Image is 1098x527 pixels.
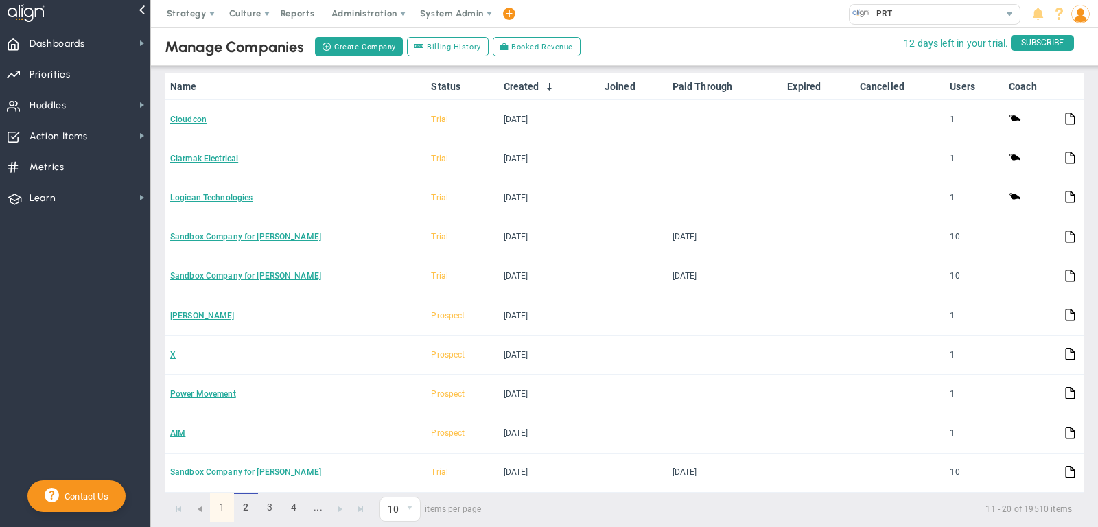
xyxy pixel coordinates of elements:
a: Logican Technologies [170,193,253,202]
span: Trial [431,154,448,163]
span: Prospect [431,311,465,320]
span: Prospect [431,428,465,438]
a: Created [504,81,594,92]
td: 10 [944,454,1003,493]
span: Administration [331,8,397,19]
div: Manage Companies [165,38,305,56]
td: 10 [944,257,1003,296]
a: 4 [282,493,306,522]
a: Expired [787,81,848,92]
span: Huddles [30,91,67,120]
span: Prospect [431,389,465,399]
a: Clarmak Electrical [170,154,238,163]
a: 3 [258,493,282,522]
span: 2 [234,493,258,522]
a: ... [306,493,330,522]
span: SUBSCRIBE [1011,35,1074,51]
span: Trial [431,271,448,281]
span: Dashboards [30,30,85,58]
td: 1 [944,178,1003,218]
img: 33644.Company.photo [852,5,869,22]
a: [PERSON_NAME] [170,311,235,320]
a: Sandbox Company for [PERSON_NAME] [170,271,321,281]
td: [DATE] [667,454,782,493]
td: [DATE] [498,178,599,218]
a: X [170,350,176,360]
span: Trial [431,232,448,242]
a: Paid Through [673,81,776,92]
td: [DATE] [498,218,599,257]
span: Trial [431,115,448,124]
span: 11 - 20 of 19510 items [498,501,1072,517]
a: Users [950,81,997,92]
button: Create Company [315,37,403,56]
td: [DATE] [498,296,599,336]
td: 10 [944,218,1003,257]
a: Booked Revenue [493,37,581,56]
td: 1 [944,414,1003,454]
a: Go to the first page [169,499,189,519]
span: Prospect [431,350,465,360]
a: Billing History [407,37,489,56]
td: 1 [944,296,1003,336]
a: Go to the previous page [189,499,210,519]
a: Cloudcon [170,115,207,124]
span: items per page [379,497,482,522]
a: Power Movement [170,389,236,399]
td: [DATE] [498,336,599,375]
a: 1 [210,493,234,522]
span: select [400,497,420,521]
td: 1 [944,139,1003,178]
a: Status [431,81,492,92]
span: Priorities [30,60,71,89]
span: 0 [379,497,421,522]
td: [DATE] [498,454,599,493]
td: [DATE] [498,375,599,414]
span: 12 days left in your trial. [904,35,1008,52]
td: 1 [944,100,1003,139]
span: Trial [431,467,448,477]
span: Metrics [30,153,65,182]
td: [DATE] [498,414,599,454]
a: Joined [605,81,661,92]
a: Sandbox Company for [PERSON_NAME] [170,467,321,477]
a: Go to the next page [330,499,351,519]
td: [DATE] [498,257,599,296]
span: System Admin [420,8,484,19]
td: 1 [944,336,1003,375]
span: Learn [30,184,56,213]
span: Action Items [30,122,88,151]
span: Trial [431,193,448,202]
td: [DATE] [667,218,782,257]
td: [DATE] [667,257,782,296]
span: Strategy [167,8,207,19]
td: [DATE] [498,100,599,139]
a: AIM [170,428,185,438]
a: Go to the last page [351,499,371,519]
span: Contact Us [59,491,108,502]
span: 10 [380,497,400,521]
a: Coach [1009,81,1053,92]
span: Culture [229,8,261,19]
td: 1 [944,375,1003,414]
img: 193898.Person.photo [1071,5,1090,23]
span: select [1000,5,1020,24]
a: Name [170,81,420,92]
a: Cancelled [860,81,939,92]
span: PRT [869,5,892,23]
td: [DATE] [498,139,599,178]
a: Sandbox Company for [PERSON_NAME] [170,232,321,242]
